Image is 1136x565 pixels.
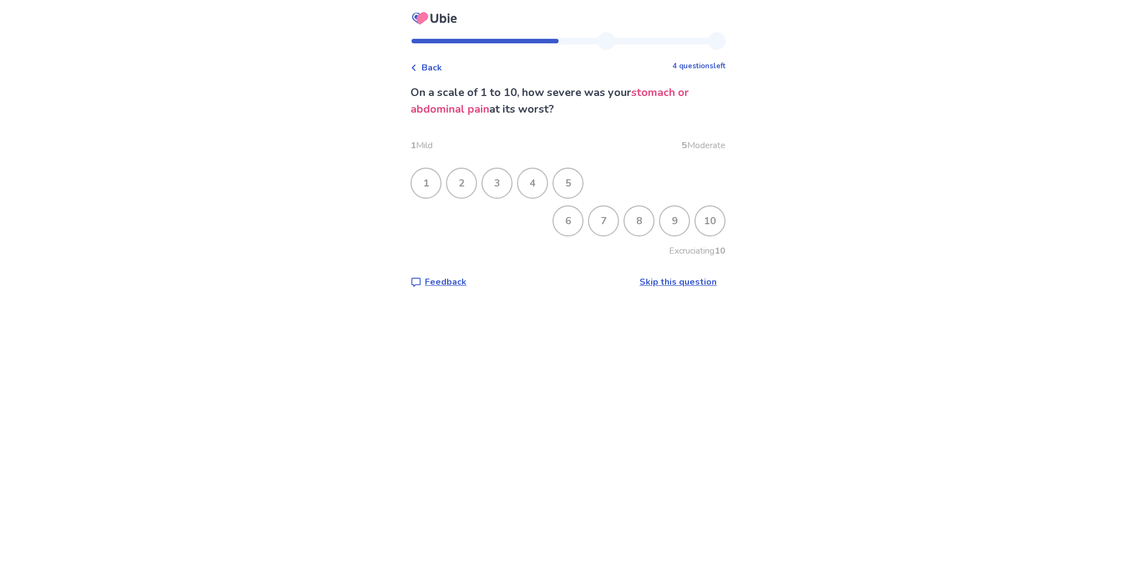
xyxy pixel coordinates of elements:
[410,275,466,289] a: Feedback
[554,206,582,235] div: 6
[518,169,547,198] div: 4
[422,61,442,74] span: Back
[410,139,433,152] span: Mild
[410,139,416,152] b: 1
[672,61,726,72] p: 4 questions left
[660,206,689,235] div: 9
[682,139,726,152] span: Moderate
[410,84,726,118] p: On a scale of 1 to 10, how severe was your at its worst?
[425,275,466,289] p: Feedback
[447,169,476,198] div: 2
[669,244,726,258] span: Excruciating
[412,169,440,198] div: 1
[589,206,618,235] div: 7
[625,206,653,235] div: 8
[640,276,717,288] a: Skip this question
[554,169,582,198] div: 5
[714,245,726,257] b: 10
[682,139,687,152] b: 5
[483,169,511,198] div: 3
[696,206,724,235] div: 10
